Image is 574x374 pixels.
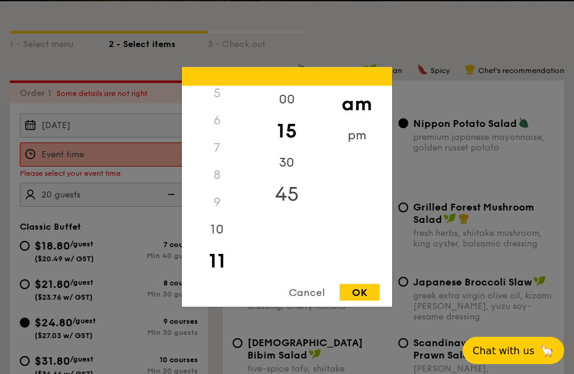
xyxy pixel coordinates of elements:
div: 00 [252,86,322,113]
div: 8 [182,162,252,189]
div: 45 [252,176,322,212]
div: 15 [252,113,322,149]
span: 🦙 [539,344,554,358]
div: 6 [182,107,252,134]
div: 7 [182,134,252,162]
div: 10 [182,216,252,243]
div: 5 [182,80,252,107]
div: pm [322,122,392,149]
div: 9 [182,189,252,216]
div: 11 [182,243,252,279]
button: Chat with us🦙 [463,337,564,364]
div: OK [340,284,380,301]
div: Cancel [276,284,337,301]
div: am [322,86,392,122]
span: Chat with us [473,345,534,357]
div: 30 [252,149,322,176]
